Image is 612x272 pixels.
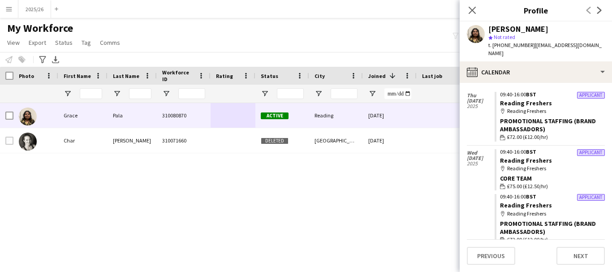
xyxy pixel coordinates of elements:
div: Calendar [460,61,612,83]
span: Photo [19,73,34,79]
div: 09:40-16:00 [500,149,605,155]
div: [PERSON_NAME] [108,128,157,153]
a: Export [25,37,50,48]
div: Grace [58,103,108,128]
a: Tag [78,37,95,48]
app-action-btn: Export XLSX [50,54,61,65]
input: Row Selection is disabled for this row (unchecked) [5,137,13,145]
input: Joined Filter Input [384,88,411,99]
a: Reading Freshers [500,99,552,107]
button: Open Filter Menu [113,90,121,98]
span: Last Name [113,73,139,79]
a: Reading Freshers [500,156,552,164]
div: Applicant [577,194,605,201]
span: Export [29,39,46,47]
div: Reading Freshers [500,210,605,218]
img: Char Bacciochi [19,133,37,151]
div: Promotional Staffing (Brand Ambassadors) [500,220,605,236]
span: 2025 [467,104,495,109]
span: Comms [100,39,120,47]
button: 2025/26 [18,0,51,18]
span: £75.00 (£12.50/hr) [507,182,548,190]
div: [PERSON_NAME] [488,25,548,33]
span: City [315,73,325,79]
span: Last job [422,73,442,79]
button: Open Filter Menu [64,90,72,98]
div: Pala [108,103,157,128]
h3: Profile [460,4,612,16]
div: Char [58,128,108,153]
span: Active [261,112,289,119]
span: My Workforce [7,22,73,35]
button: Previous [467,247,515,265]
a: Reading Freshers [500,201,552,209]
input: Last Name Filter Input [129,88,151,99]
img: Grace Pala [19,108,37,125]
a: Status [52,37,76,48]
app-action-btn: Advanced filters [37,54,48,65]
span: 2025 [467,161,495,166]
button: Next [556,247,605,265]
div: [DATE] [363,103,417,128]
div: Reading Freshers [500,164,605,173]
span: Thu [467,93,495,98]
span: First Name [64,73,91,79]
span: Deleted [261,138,289,144]
span: View [7,39,20,47]
a: View [4,37,23,48]
span: BST [526,91,536,98]
div: Promotional Staffing (Brand Ambassadors) [500,117,605,133]
div: [DATE] [363,128,417,153]
div: Reading [309,103,363,128]
input: First Name Filter Input [80,88,102,99]
span: [DATE] [467,98,495,104]
input: City Filter Input [331,88,358,99]
div: [GEOGRAPHIC_DATA] [309,128,363,153]
span: Wed [467,150,495,155]
input: Status Filter Input [277,88,304,99]
div: Applicant [577,92,605,99]
span: Joined [368,73,386,79]
div: Core Team [500,174,605,182]
div: Applicant [577,149,605,156]
div: 09:40-16:00 [500,92,605,97]
button: Open Filter Menu [315,90,323,98]
span: [DATE] [467,155,495,161]
span: BST [526,148,536,155]
a: Comms [96,37,124,48]
input: Workforce ID Filter Input [178,88,205,99]
span: Status [261,73,278,79]
span: Workforce ID [162,69,194,82]
div: 09:40-16:00 [500,194,605,199]
span: BST [526,193,536,200]
span: Rating [216,73,233,79]
div: 310071660 [157,128,211,153]
span: Status [55,39,73,47]
div: Reading Freshers [500,107,605,115]
span: Not rated [494,34,515,40]
button: Open Filter Menu [368,90,376,98]
span: Tag [82,39,91,47]
div: 310080870 [157,103,211,128]
span: t. [PHONE_NUMBER] [488,42,535,48]
span: £72.00 (£12.00/hr) [507,133,548,141]
span: | [EMAIL_ADDRESS][DOMAIN_NAME] [488,42,602,56]
button: Open Filter Menu [162,90,170,98]
button: Open Filter Menu [261,90,269,98]
span: £72.00 (£12.00/hr) [507,236,548,244]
